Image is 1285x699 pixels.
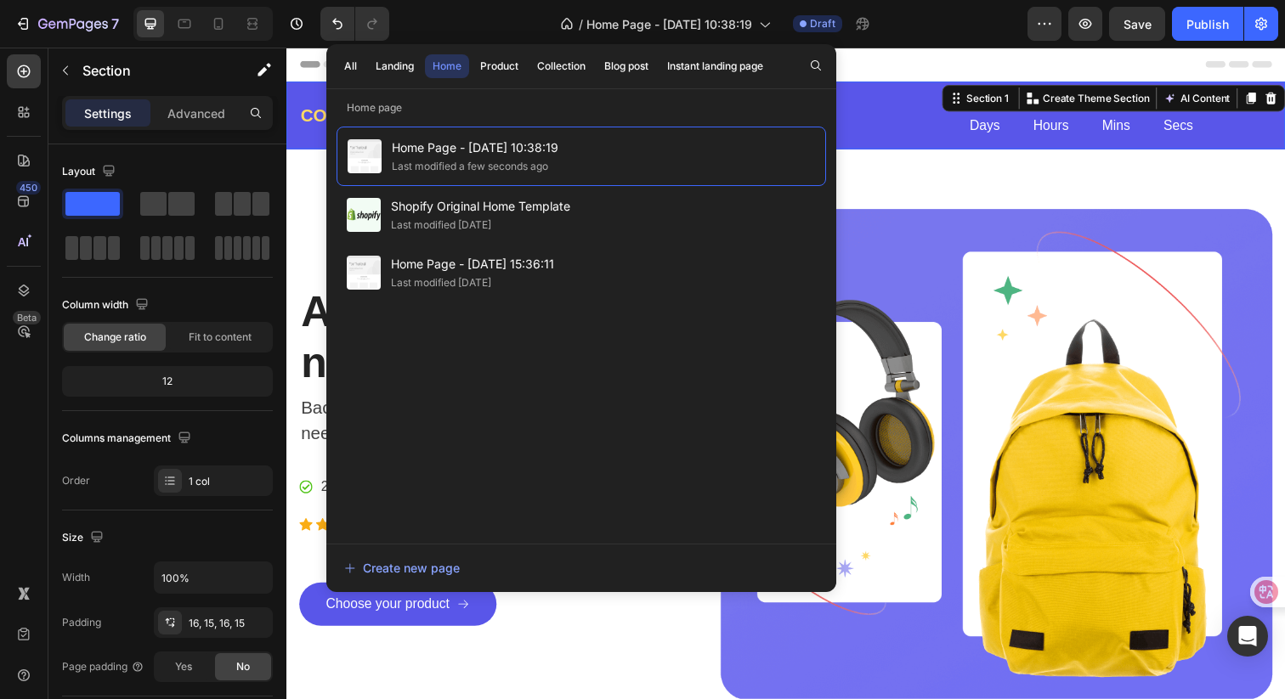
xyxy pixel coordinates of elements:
img: Alt Image [443,165,1007,667]
div: 1 col [189,474,269,489]
div: Columns management [62,427,195,450]
p: COMBO [14,56,83,83]
div: Width [62,570,90,585]
p: Create Theme Section [773,44,881,59]
div: Order [62,473,90,488]
p: Great Service [161,438,244,459]
div: Last modified a few seconds ago [392,158,548,175]
div: Layout [62,161,119,183]
a: Choose your product [13,546,214,590]
span: No [236,659,250,674]
button: Save [1109,7,1165,41]
p: Hours [762,70,799,90]
button: Home [425,54,469,78]
div: Landing [376,59,414,74]
div: Blog post [604,59,648,74]
p: A new look for a new school year [14,244,414,347]
div: 450 [16,181,41,194]
p: Section [82,60,222,81]
div: Last modified [DATE] [391,274,491,291]
div: Undo/Redo [320,7,389,41]
button: Blog post [597,54,656,78]
p: SALE UP TO 50% OFF [223,56,410,83]
button: Create new page [343,551,819,585]
p: 259k bought [35,438,110,459]
p: Days [698,70,728,90]
span: Home Page - [DATE] 10:38:19 [586,15,752,33]
button: AI Content [892,42,967,62]
div: Home [433,59,461,74]
p: Advanced [167,104,225,122]
p: 7 [111,14,119,34]
div: Section 1 [691,44,741,59]
button: Collection [529,54,593,78]
div: Last modified [DATE] [391,217,491,234]
p: Home page [326,99,836,116]
button: Publish [1172,7,1243,41]
div: 12 [65,369,269,393]
div: Column width [62,294,152,317]
span: Draft [810,16,835,31]
div: Beta [13,311,41,324]
div: Choose your product [40,558,167,578]
button: Product [473,54,526,78]
p: Back to School [93,56,212,83]
span: / [579,15,583,33]
div: Instant landing page [667,59,763,74]
button: Landing [368,54,422,78]
p: 12.000+ reviews [103,476,202,497]
span: Home Page - [DATE] 15:36:11 [391,254,554,274]
div: 16, 15, 16, 15 [189,616,269,631]
span: Shopify Original Home Template [391,196,570,217]
button: Instant landing page [659,54,771,78]
p: Mins [833,70,862,90]
p: Back to school time is coming and everything you need for a new school year is here. [14,354,414,408]
button: All [337,54,365,78]
div: Publish [1186,15,1229,33]
div: Product [480,59,518,74]
span: Save [1124,17,1152,31]
p: - Don’t miss out [421,56,545,83]
div: Open Intercom Messenger [1227,616,1268,657]
input: Auto [155,562,272,593]
div: Create new page [344,559,460,577]
span: Fit to content [189,330,252,345]
div: Padding [62,615,101,630]
p: Secs [896,70,926,90]
div: Page padding [62,659,144,674]
div: All [344,59,357,74]
div: Collection [537,59,586,74]
div: Size [62,527,107,550]
span: Change ratio [84,330,146,345]
p: Freeship [295,438,348,459]
button: 7 [7,7,127,41]
span: Yes [175,659,192,674]
p: Settings [84,104,132,122]
span: Home Page - [DATE] 10:38:19 [392,138,558,158]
